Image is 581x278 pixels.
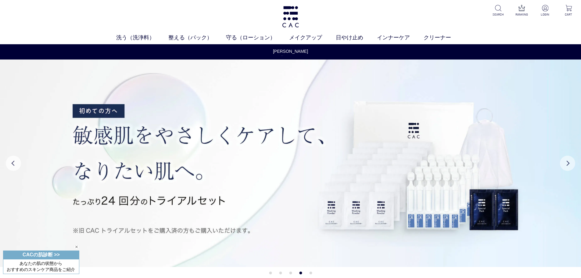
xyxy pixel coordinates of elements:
[336,34,377,42] a: 日やけ止め
[560,156,575,171] button: Next
[514,5,529,17] a: RANKING
[538,12,553,17] p: LOGIN
[561,12,576,17] p: CART
[491,5,506,17] a: SEARCH
[226,34,289,42] a: 守る（ローション）
[424,34,465,42] a: クリーナー
[281,6,300,27] img: logo
[271,48,310,61] a: [PERSON_NAME]休業のお知らせ
[561,5,576,17] a: CART
[377,34,424,42] a: インナーケア
[514,12,529,17] p: RANKING
[289,272,292,274] button: 3 of 5
[116,34,168,42] a: 洗う（洗浄料）
[299,272,302,274] button: 4 of 5
[289,34,336,42] a: メイクアップ
[6,156,21,171] button: Previous
[538,5,553,17] a: LOGIN
[309,272,312,274] button: 5 of 5
[491,12,506,17] p: SEARCH
[269,272,272,274] button: 1 of 5
[168,34,226,42] a: 整える（パック）
[279,272,282,274] button: 2 of 5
